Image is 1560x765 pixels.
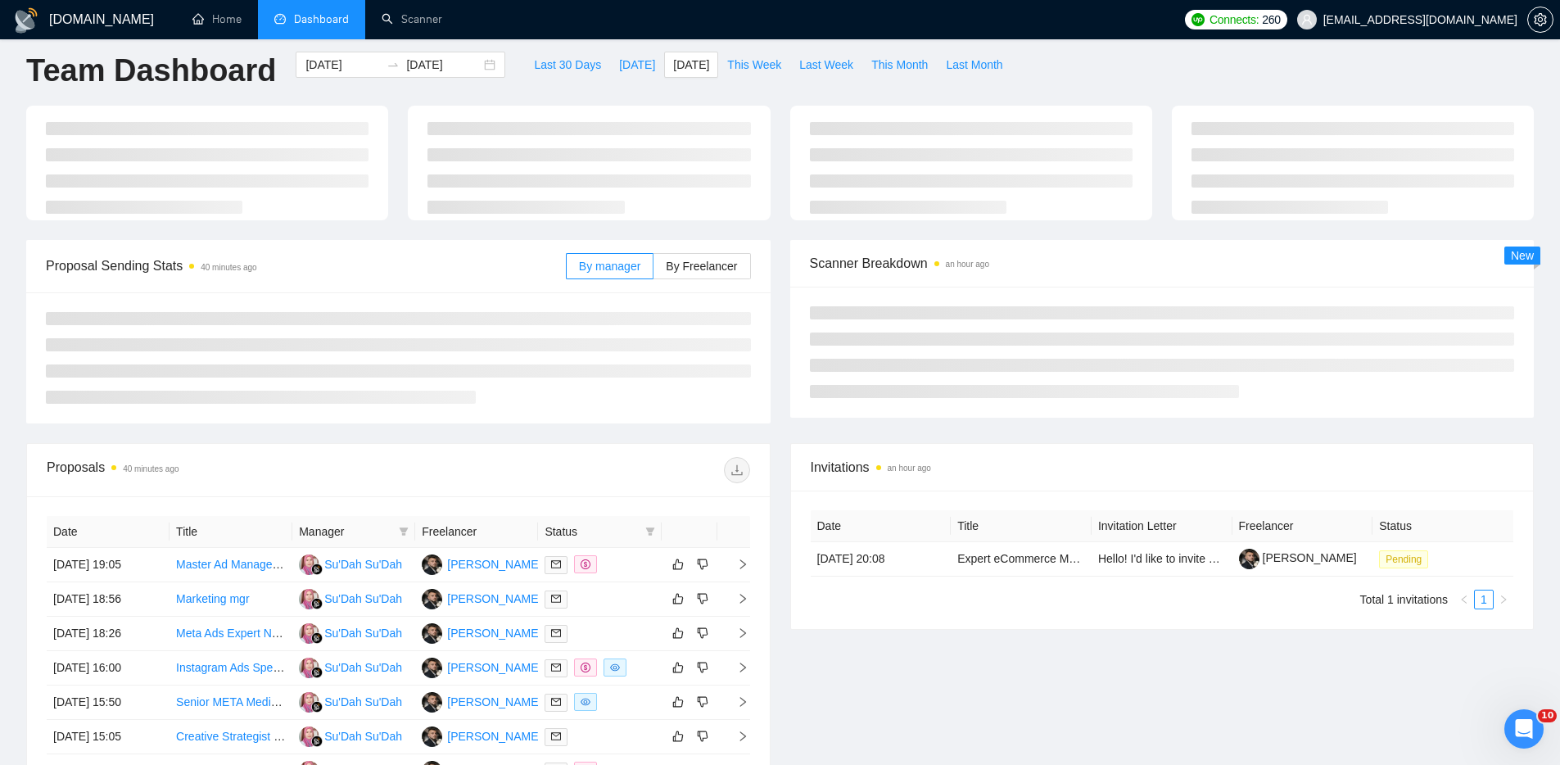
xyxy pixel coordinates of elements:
[176,627,462,640] a: Meta Ads Expert Needed for E-commerce Brand Growth
[170,651,292,686] td: Instagram Ads Specialist | Etsy Shop | Growth Marketer | Ads Campaign Manager | Leads Generation
[1239,551,1357,564] a: [PERSON_NAME]
[666,260,737,273] span: By Freelancer
[799,56,853,74] span: Last Week
[324,693,402,711] div: Su'Dah Su'Dah
[810,253,1515,274] span: Scanner Breakdown
[1301,14,1313,25] span: user
[1191,13,1205,26] img: upwork-logo.png
[47,686,170,720] td: [DATE] 15:50
[170,720,292,754] td: Creative Strategist – Meta Ads (DTC / E-commerce Brands)
[47,720,170,754] td: [DATE] 15:05
[668,692,688,712] button: like
[724,559,748,570] span: right
[724,662,748,673] span: right
[1527,7,1553,33] button: setting
[47,651,170,686] td: [DATE] 16:00
[46,256,566,276] span: Proposal Sending Stats
[447,727,541,745] div: [PERSON_NAME]
[1494,590,1513,609] li: Next Page
[672,558,684,571] span: like
[324,659,402,677] div: Su'Dah Su'Dah
[957,552,1182,565] a: Expert eCommerce Media Buying & Content
[176,558,414,571] a: Master Ad Manager for Financial Advisory Firm
[693,589,712,609] button: dislike
[299,557,402,570] a: SSu'Dah Su'Dah
[1528,13,1553,26] span: setting
[382,12,442,26] a: searchScanner
[1379,550,1428,568] span: Pending
[422,727,442,747] img: DK
[724,731,748,742] span: right
[724,696,748,708] span: right
[1494,590,1513,609] button: right
[645,527,655,536] span: filter
[642,519,658,544] span: filter
[811,510,952,542] th: Date
[668,555,688,574] button: like
[447,624,541,642] div: [PERSON_NAME]
[170,686,292,720] td: Senior META Media Buyer
[123,464,179,473] time: 40 minutes ago
[299,695,402,708] a: SSu'Dah Su'Dah
[1360,590,1448,609] li: Total 1 invitations
[790,52,862,78] button: Last Week
[299,623,319,644] img: S
[1232,510,1373,542] th: Freelancer
[305,56,380,74] input: Start date
[664,52,718,78] button: [DATE]
[811,542,952,577] td: [DATE] 20:08
[1474,590,1494,609] li: 1
[422,591,541,604] a: DK[PERSON_NAME]
[422,626,541,639] a: DK[PERSON_NAME]
[299,591,402,604] a: SSu'Dah Su'Dah
[693,623,712,643] button: dislike
[697,627,708,640] span: dislike
[324,727,402,745] div: Su'Dah Su'Dah
[387,58,400,71] span: swap-right
[47,582,170,617] td: [DATE] 18:56
[693,555,712,574] button: dislike
[274,13,286,25] span: dashboard
[1459,595,1469,604] span: left
[299,523,392,541] span: Manager
[581,559,590,569] span: dollar
[811,457,1514,478] span: Invitations
[579,260,640,273] span: By manager
[1092,510,1232,542] th: Invitation Letter
[693,692,712,712] button: dislike
[1504,709,1544,749] iframe: Intercom live chat
[415,516,538,548] th: Freelancer
[673,56,709,74] span: [DATE]
[551,628,561,638] span: mail
[170,548,292,582] td: Master Ad Manager for Financial Advisory Firm
[176,730,479,743] a: Creative Strategist – Meta Ads (DTC / E-commerce Brands)
[422,692,442,713] img: DK
[551,697,561,707] span: mail
[724,627,748,639] span: right
[26,52,276,90] h1: Team Dashboard
[1454,590,1474,609] button: left
[581,697,590,707] span: eye
[170,516,292,548] th: Title
[396,519,412,544] span: filter
[311,701,323,713] img: gigradar-bm.png
[324,555,402,573] div: Su'Dah Su'Dah
[324,624,402,642] div: Su'Dah Su'Dah
[672,695,684,708] span: like
[946,260,989,269] time: an hour ago
[299,692,319,713] img: S
[697,730,708,743] span: dislike
[693,727,712,746] button: dislike
[311,598,323,609] img: gigradar-bm.png
[951,510,1092,542] th: Title
[888,464,931,473] time: an hour ago
[176,592,249,605] a: Marketing mgr
[862,52,937,78] button: This Month
[668,589,688,609] button: like
[1262,11,1280,29] span: 260
[668,727,688,746] button: like
[422,729,541,742] a: DK[PERSON_NAME]
[551,559,561,569] span: mail
[668,658,688,677] button: like
[1527,13,1553,26] a: setting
